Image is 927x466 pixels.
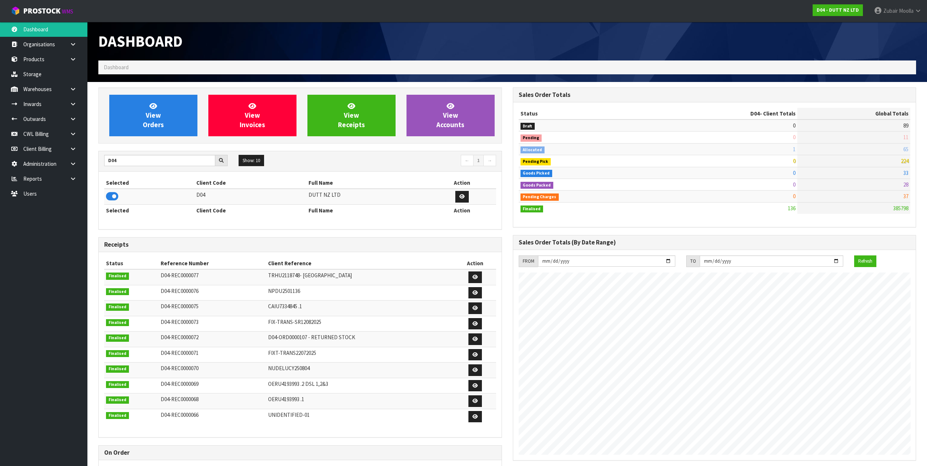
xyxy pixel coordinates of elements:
a: ViewReceipts [307,95,396,136]
span: 0 [793,181,796,188]
span: Draft [521,123,535,130]
th: Client Reference [266,258,454,269]
span: D04-REC0000066 [161,411,199,418]
th: Selected [104,204,195,216]
a: ViewOrders [109,95,197,136]
a: → [483,155,496,167]
span: D04-REC0000071 [161,349,199,356]
span: Pending Pick [521,158,551,165]
span: 0 [793,157,796,164]
th: Reference Number [159,258,266,269]
span: 89 [903,122,908,129]
th: Full Name [307,177,428,189]
span: FIX-TRANS-SR12082025 [268,318,321,325]
td: DUTT NZ LTD [307,189,428,204]
span: Pending [521,134,542,142]
button: Refresh [854,255,876,267]
span: Finalised [106,319,129,326]
th: Action [428,177,496,189]
span: Finalised [106,412,129,419]
span: 224 [901,157,908,164]
a: ← [461,155,474,167]
span: ProStock [23,6,60,16]
strong: D04 - DUTT NZ LTD [817,7,859,13]
th: Status [104,258,159,269]
th: Client Code [195,177,307,189]
h3: On Order [104,449,496,456]
span: D04-ORD0000107 - RETURNED STOCK [268,334,355,341]
th: Status [519,108,648,120]
span: Dashboard [98,31,182,51]
input: Search clients [104,155,215,166]
span: View Orders [143,102,164,129]
span: 28 [903,181,908,188]
span: Finalised [106,396,129,404]
span: Finalised [521,205,543,213]
h3: Sales Order Totals [519,91,911,98]
th: Action [428,204,496,216]
span: Finalised [106,334,129,342]
td: D04 [195,189,307,204]
span: 0 [793,134,796,141]
span: 11 [903,134,908,141]
span: View Accounts [436,102,464,129]
span: 385798 [893,205,908,212]
span: D04-REC0000076 [161,287,199,294]
div: TO [686,255,700,267]
span: 0 [793,169,796,176]
span: Moolla [899,7,914,14]
th: Action [454,258,496,269]
span: OERU4193993 .1 [268,396,304,403]
span: D04 [750,110,760,117]
span: Finalised [106,365,129,373]
span: Finalised [106,273,129,280]
nav: Page navigation [306,155,496,168]
h3: Sales Order Totals (By Date Range) [519,239,911,246]
span: 0 [793,122,796,129]
span: D04-REC0000068 [161,396,199,403]
span: NPDU2501136 [268,287,300,294]
img: cube-alt.png [11,6,20,15]
th: Selected [104,177,195,189]
span: 136 [788,205,796,212]
span: Zubair [883,7,898,14]
span: D04-REC0000072 [161,334,199,341]
span: Finalised [106,288,129,295]
span: View Receipts [338,102,365,129]
a: ViewAccounts [406,95,495,136]
span: D04-REC0000073 [161,318,199,325]
span: D04-REC0000075 [161,303,199,310]
span: FIXT-TRANS22072025 [268,349,316,356]
span: UNIDENTIFIED-01 [268,411,310,418]
span: Finalised [106,304,129,311]
a: 1 [473,155,484,167]
span: Dashboard [104,64,129,71]
span: TRHU2118748- [GEOGRAPHIC_DATA] [268,272,352,279]
a: D04 - DUTT NZ LTD [813,4,863,16]
button: Show: 10 [239,155,264,167]
span: Pending Charges [521,193,559,201]
span: Goods Picked [521,170,553,177]
span: NUDELUCY250804 [268,365,310,372]
a: ViewInvoices [208,95,296,136]
span: 33 [903,169,908,176]
div: FROM [519,255,538,267]
th: Global Totals [797,108,910,120]
span: Allocated [521,146,545,154]
span: 37 [903,193,908,200]
th: Client Code [195,204,307,216]
span: D04-REC0000069 [161,380,199,387]
span: 65 [903,146,908,153]
span: Finalised [106,381,129,388]
span: D04-REC0000077 [161,272,199,279]
span: View Invoices [240,102,265,129]
span: Finalised [106,350,129,357]
span: CAIU7334845 .1 [268,303,302,310]
span: D04-REC0000070 [161,365,199,372]
span: Goods Packed [521,182,554,189]
th: Full Name [307,204,428,216]
span: OERU4193993 .2 DSL 1,2&3 [268,380,328,387]
span: 1 [793,146,796,153]
small: WMS [62,8,73,15]
h3: Receipts [104,241,496,248]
